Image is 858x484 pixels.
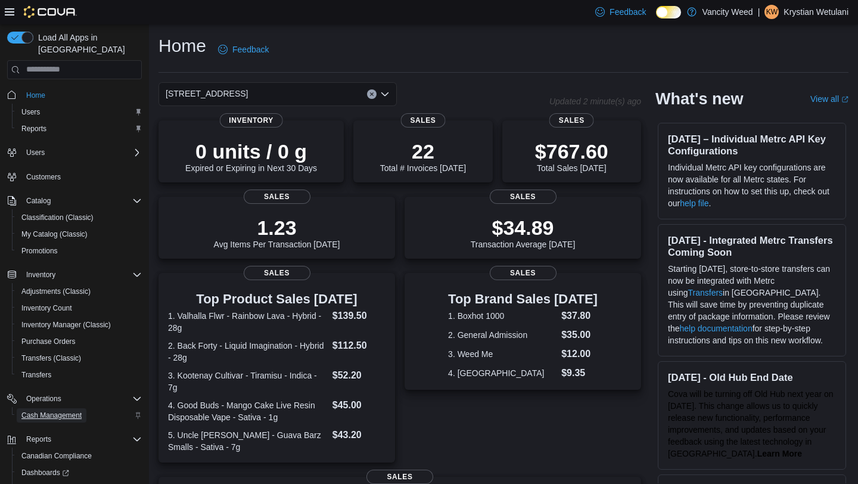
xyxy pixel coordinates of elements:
[17,284,95,299] a: Adjustments (Classic)
[214,216,340,240] p: 1.23
[21,169,142,184] span: Customers
[17,122,51,136] a: Reports
[26,91,45,100] span: Home
[17,408,86,423] a: Cash Management
[668,234,836,258] h3: [DATE] - Integrated Metrc Transfers Coming Soon
[400,113,445,128] span: Sales
[214,216,340,249] div: Avg Items Per Transaction [DATE]
[680,198,708,208] a: help file
[448,367,557,379] dt: 4. [GEOGRAPHIC_DATA]
[2,168,147,185] button: Customers
[12,209,147,226] button: Classification (Classic)
[810,94,848,104] a: View allExternal link
[561,328,598,342] dd: $35.00
[12,367,147,383] button: Transfers
[535,139,608,163] p: $767.60
[549,113,594,128] span: Sales
[764,5,779,19] div: Krystian Wetulani
[380,139,466,163] p: 22
[471,216,576,249] div: Transaction Average [DATE]
[21,170,66,184] a: Customers
[2,86,147,104] button: Home
[655,89,743,108] h2: What's new
[12,243,147,259] button: Promotions
[380,89,390,99] button: Open list of options
[17,301,77,315] a: Inventory Count
[21,145,142,160] span: Users
[12,407,147,424] button: Cash Management
[668,162,836,209] p: Individual Metrc API key configurations are now available for all Metrc states. For instructions ...
[17,449,97,463] a: Canadian Compliance
[17,466,142,480] span: Dashboards
[166,86,248,101] span: [STREET_ADDRESS]
[490,190,557,204] span: Sales
[367,89,377,99] button: Clear input
[168,429,328,453] dt: 5. Uncle [PERSON_NAME] - Guava Barz Smalls - Sativa - 7g
[656,6,681,18] input: Dark Mode
[448,310,557,322] dt: 1. Boxhot 1000
[535,139,608,173] div: Total Sales [DATE]
[757,449,802,458] a: Learn More
[688,288,723,297] a: Transfers
[12,283,147,300] button: Adjustments (Classic)
[17,105,142,119] span: Users
[21,268,142,282] span: Inventory
[766,5,778,19] span: KW
[21,268,60,282] button: Inventory
[21,468,69,477] span: Dashboards
[17,210,142,225] span: Classification (Classic)
[12,317,147,333] button: Inventory Manager (Classic)
[2,390,147,407] button: Operations
[17,368,142,382] span: Transfers
[21,194,142,208] span: Catalog
[17,284,142,299] span: Adjustments (Classic)
[21,411,82,420] span: Cash Management
[21,287,91,296] span: Adjustments (Classic)
[17,408,142,423] span: Cash Management
[21,213,94,222] span: Classification (Classic)
[471,216,576,240] p: $34.89
[185,139,317,163] p: 0 units / 0 g
[21,124,46,134] span: Reports
[17,105,45,119] a: Users
[244,190,310,204] span: Sales
[448,329,557,341] dt: 2. General Admission
[17,449,142,463] span: Canadian Compliance
[610,6,646,18] span: Feedback
[21,229,88,239] span: My Catalog (Classic)
[448,348,557,360] dt: 3. Weed Me
[758,5,760,19] p: |
[33,32,142,55] span: Load All Apps in [GEOGRAPHIC_DATA]
[17,301,142,315] span: Inventory Count
[17,318,116,332] a: Inventory Manager (Classic)
[21,107,40,117] span: Users
[561,347,598,361] dd: $12.00
[21,303,72,313] span: Inventory Count
[17,244,142,258] span: Promotions
[2,144,147,161] button: Users
[332,428,386,442] dd: $43.20
[784,5,848,19] p: Krystian Wetulani
[17,351,142,365] span: Transfers (Classic)
[12,333,147,350] button: Purchase Orders
[26,435,51,444] span: Reports
[2,431,147,448] button: Reports
[232,44,269,55] span: Feedback
[17,351,86,365] a: Transfers (Classic)
[21,145,49,160] button: Users
[668,133,836,157] h3: [DATE] – Individual Metrc API Key Configurations
[332,398,386,412] dd: $45.00
[26,148,45,157] span: Users
[448,292,598,306] h3: Top Brand Sales [DATE]
[2,193,147,209] button: Catalog
[332,368,386,383] dd: $52.20
[12,300,147,317] button: Inventory Count
[668,389,834,458] span: Cova will be turning off Old Hub next year on [DATE]. This change allows us to quickly release ne...
[21,337,76,346] span: Purchase Orders
[332,339,386,353] dd: $112.50
[17,227,92,241] a: My Catalog (Classic)
[2,266,147,283] button: Inventory
[26,196,51,206] span: Catalog
[668,371,836,383] h3: [DATE] - Old Hub End Date
[12,350,147,367] button: Transfers (Classic)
